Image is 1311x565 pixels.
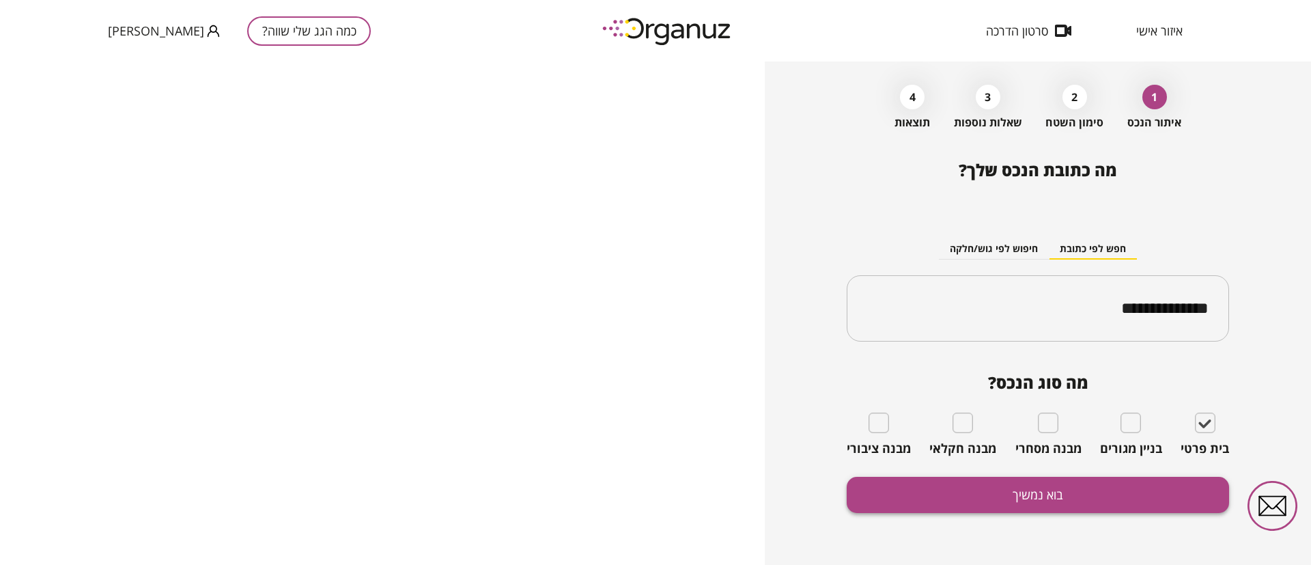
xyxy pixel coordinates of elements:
div: 2 [1062,85,1087,109]
button: איזור אישי [1116,24,1203,38]
span: בית פרטי [1181,441,1229,456]
img: logo [593,12,743,50]
span: איתור הנכס [1127,116,1181,129]
div: 1 [1142,85,1167,109]
span: מבנה ציבורי [847,441,911,456]
span: מבנה חקלאי [929,441,996,456]
button: סרטון הדרכה [965,24,1092,38]
div: 3 [976,85,1000,109]
span: איזור אישי [1136,24,1183,38]
span: מה כתובת הנכס שלך? [959,159,1117,181]
span: מבנה מסחרי [1015,441,1082,456]
button: חפש לפי כתובת [1049,239,1137,260]
span: סימון השטח [1045,116,1103,129]
button: חיפוש לפי גוש/חלקה [939,239,1049,260]
span: [PERSON_NAME] [108,24,204,38]
span: שאלות נוספות [954,116,1022,129]
span: בניין מגורים [1100,441,1162,456]
button: כמה הגג שלי שווה? [247,16,371,46]
button: [PERSON_NAME] [108,23,220,40]
span: תוצאות [894,116,930,129]
span: סרטון הדרכה [986,24,1048,38]
span: מה סוג הנכס? [847,373,1229,392]
div: 4 [900,85,925,109]
button: בוא נמשיך [847,477,1229,513]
